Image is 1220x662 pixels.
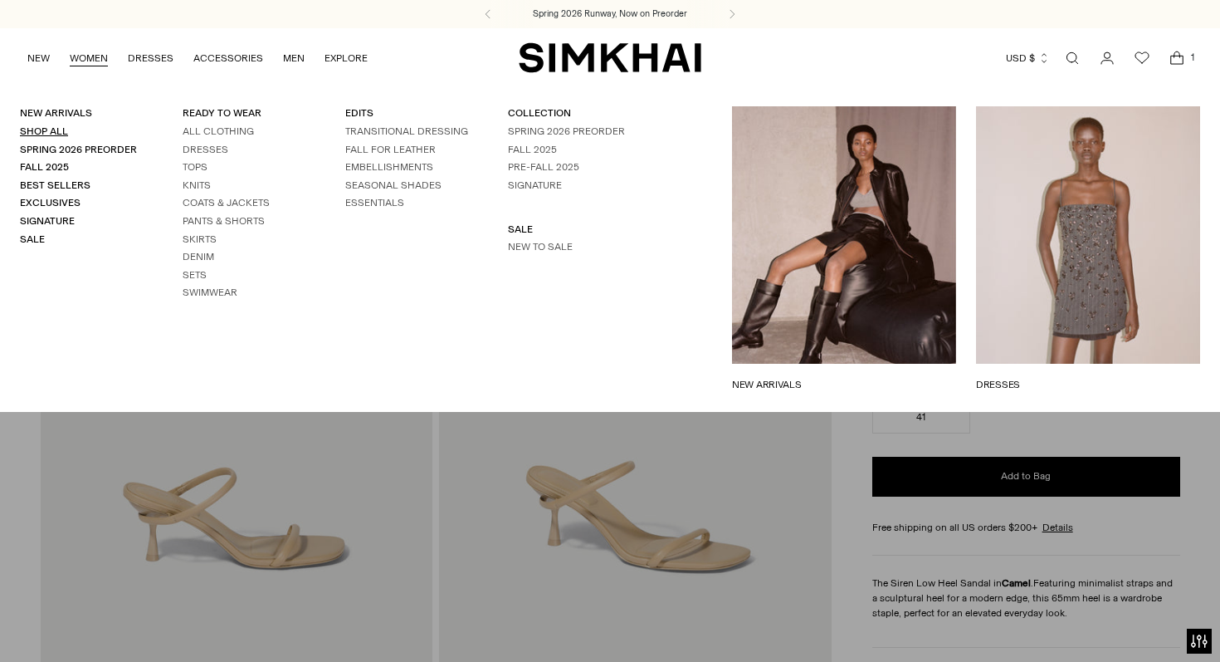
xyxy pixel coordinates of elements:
a: Spring 2026 Runway, Now on Preorder [533,7,687,21]
a: NEW [27,40,50,76]
a: Wishlist [1125,42,1159,75]
a: EXPLORE [325,40,368,76]
a: ACCESSORIES [193,40,263,76]
a: SIMKHAI [519,42,701,74]
a: DRESSES [128,40,173,76]
a: Go to the account page [1091,42,1124,75]
iframe: Sign Up via Text for Offers [13,599,167,649]
a: Open cart modal [1160,42,1193,75]
button: USD $ [1006,40,1050,76]
span: 1 [1185,50,1200,65]
a: WOMEN [70,40,108,76]
a: MEN [283,40,305,76]
a: Open search modal [1056,42,1089,75]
